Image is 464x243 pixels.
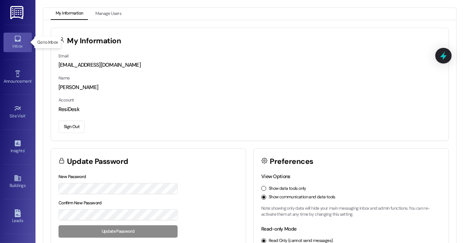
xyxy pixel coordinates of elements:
button: Sign Out [58,121,85,133]
label: Show communication and data tools [269,194,335,200]
label: Read-only Mode [261,226,296,232]
a: Site Visit • [4,103,32,122]
div: [PERSON_NAME] [58,84,441,91]
label: Confirm New Password [58,200,102,206]
a: Buildings [4,172,32,191]
label: View Options [261,173,290,180]
div: [EMAIL_ADDRESS][DOMAIN_NAME] [58,61,441,69]
span: • [24,147,26,152]
p: Go to Inbox [37,39,58,45]
button: Manage Users [90,8,126,20]
span: • [32,78,33,83]
h3: Preferences [270,158,313,165]
div: ResiDesk [58,106,441,113]
label: New Password [58,174,86,180]
a: Insights • [4,137,32,156]
h3: Update Password [67,158,128,165]
a: Leads [4,207,32,226]
label: Email [58,53,68,59]
h3: My Information [67,37,121,45]
img: ResiDesk Logo [10,6,25,19]
label: Show data tools only [269,186,306,192]
label: Account [58,97,74,103]
a: Inbox [4,33,32,52]
label: Name [58,75,70,81]
p: Note: showing only data will hide your main messaging inbox and admin functions. You can re-activ... [261,205,441,218]
span: • [26,112,27,117]
button: My Information [51,8,88,20]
